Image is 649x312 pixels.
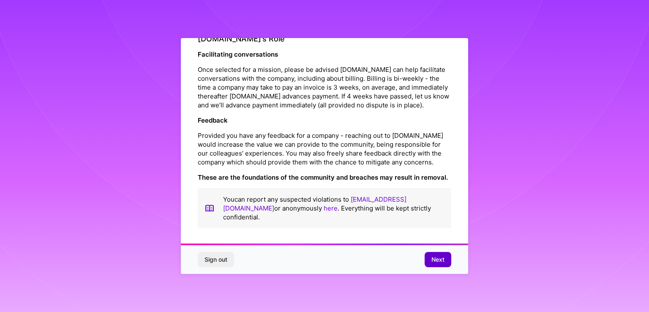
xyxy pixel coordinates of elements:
[198,34,451,44] h4: [DOMAIN_NAME]’s Role
[425,252,451,267] button: Next
[198,50,278,58] strong: Facilitating conversations
[431,255,444,264] span: Next
[324,204,338,212] a: here
[198,116,228,124] strong: Feedback
[223,195,406,212] a: [EMAIL_ADDRESS][DOMAIN_NAME]
[205,195,215,222] img: book icon
[198,131,451,167] p: Provided you have any feedback for a company - reaching out to [DOMAIN_NAME] would increase the v...
[198,65,451,109] p: Once selected for a mission, please be advised [DOMAIN_NAME] can help facilitate conversations wi...
[223,195,444,222] p: You can report any suspected violations to or anonymously . Everything will be kept strictly conf...
[198,173,448,181] strong: These are the foundations of the community and breaches may result in removal.
[205,255,227,264] span: Sign out
[198,252,234,267] button: Sign out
